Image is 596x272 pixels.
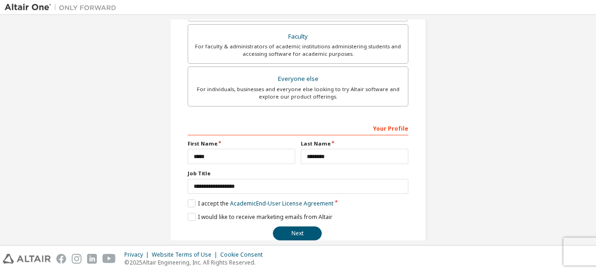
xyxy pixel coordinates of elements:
[194,43,402,58] div: For faculty & administrators of academic institutions administering students and accessing softwa...
[152,251,220,259] div: Website Terms of Use
[301,140,408,147] label: Last Name
[5,3,121,12] img: Altair One
[220,251,268,259] div: Cookie Consent
[188,170,408,177] label: Job Title
[230,199,333,207] a: Academic End-User License Agreement
[102,254,116,264] img: youtube.svg
[194,73,402,86] div: Everyone else
[194,86,402,100] div: For individuals, businesses and everyone else looking to try Altair software and explore our prod...
[3,254,51,264] img: altair_logo.svg
[124,259,268,266] p: © 2025 Altair Engineering, Inc. All Rights Reserved.
[72,254,81,264] img: instagram.svg
[273,226,322,240] button: Next
[124,251,152,259] div: Privacy
[188,213,332,221] label: I would like to receive marketing emails from Altair
[188,199,333,207] label: I accept the
[56,254,66,264] img: facebook.svg
[194,30,402,43] div: Faculty
[188,120,408,135] div: Your Profile
[87,254,97,264] img: linkedin.svg
[188,140,295,147] label: First Name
